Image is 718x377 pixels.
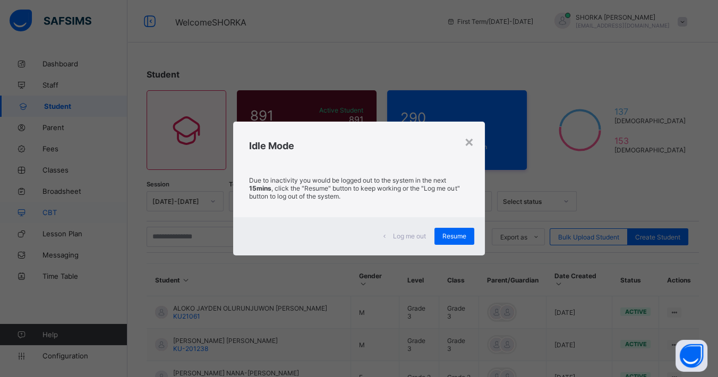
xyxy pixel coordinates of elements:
p: Due to inactivity you would be logged out to the system in the next , click the "Resume" button t... [249,176,468,200]
span: Resume [442,232,466,240]
button: Open asap [676,340,707,372]
span: Log me out [393,232,426,240]
strong: 15mins [249,184,271,192]
h2: Idle Mode [249,140,468,151]
div: × [464,132,474,150]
